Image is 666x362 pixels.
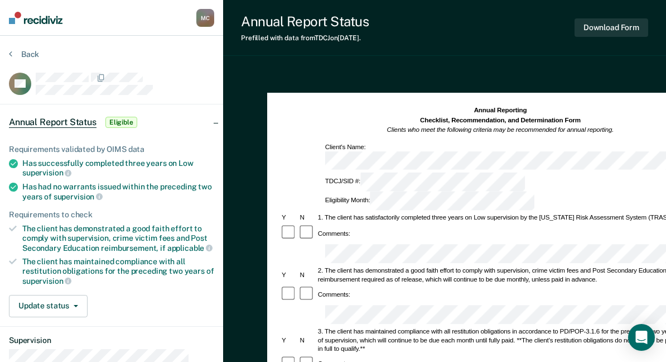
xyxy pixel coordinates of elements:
div: N [298,213,316,222]
div: TDCJ/SID #: [324,173,527,192]
div: The client has demonstrated a good faith effort to comply with supervision, crime victim fees and... [22,224,214,253]
div: N [298,336,316,345]
div: M C [196,9,214,27]
div: Y [281,213,298,222]
button: Update status [9,295,88,317]
div: Has successfully completed three years on Low [22,159,214,178]
div: Has had no warrants issued within the preceding two years of [22,182,214,201]
span: supervision [22,277,71,285]
dt: Supervision [9,336,214,345]
div: The client has maintained compliance with all restitution obligations for the preceding two years of [22,257,214,285]
div: Requirements validated by OIMS data [9,145,214,154]
em: Clients who meet the following criteria may be recommended for annual reporting. [387,126,614,134]
img: Recidiviz [9,12,62,24]
span: supervision [22,168,71,177]
div: Annual Report Status [241,13,369,30]
button: Download Form [575,18,648,37]
div: Requirements to check [9,210,214,220]
span: Eligible [105,117,137,128]
div: Prefilled with data from TDCJ on [DATE] . [241,34,369,42]
div: Eligibility Month: [324,192,537,211]
button: Back [9,49,39,59]
span: supervision [54,192,103,201]
div: Comments: [317,229,352,238]
div: Open Intercom Messenger [628,324,655,351]
div: N [298,270,316,279]
strong: Annual Reporting [474,107,527,114]
button: MC [196,9,214,27]
strong: Checklist, Recommendation, and Determination Form [420,116,581,123]
span: Annual Report Status [9,117,96,128]
div: Y [281,336,298,345]
div: Comments: [317,290,352,299]
span: applicable [167,244,213,253]
div: Y [281,270,298,279]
